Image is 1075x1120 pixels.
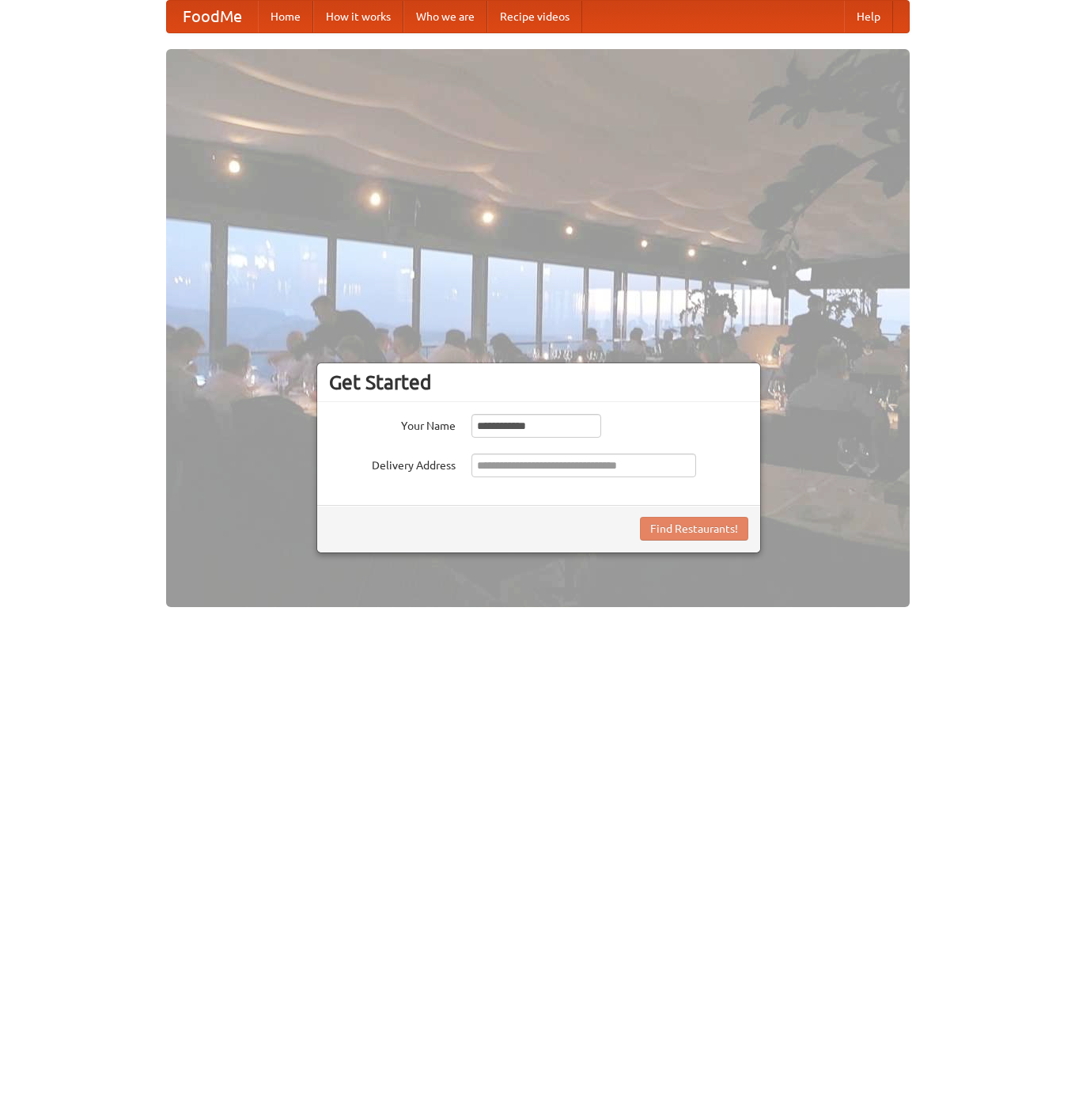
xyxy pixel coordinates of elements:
[167,1,258,32] a: FoodMe
[487,1,582,32] a: Recipe videos
[640,517,748,541] button: Find Restaurants!
[329,454,456,473] label: Delivery Address
[329,414,456,434] label: Your Name
[403,1,487,32] a: Who we are
[258,1,313,32] a: Home
[844,1,893,32] a: Help
[313,1,403,32] a: How it works
[329,370,748,394] h3: Get Started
